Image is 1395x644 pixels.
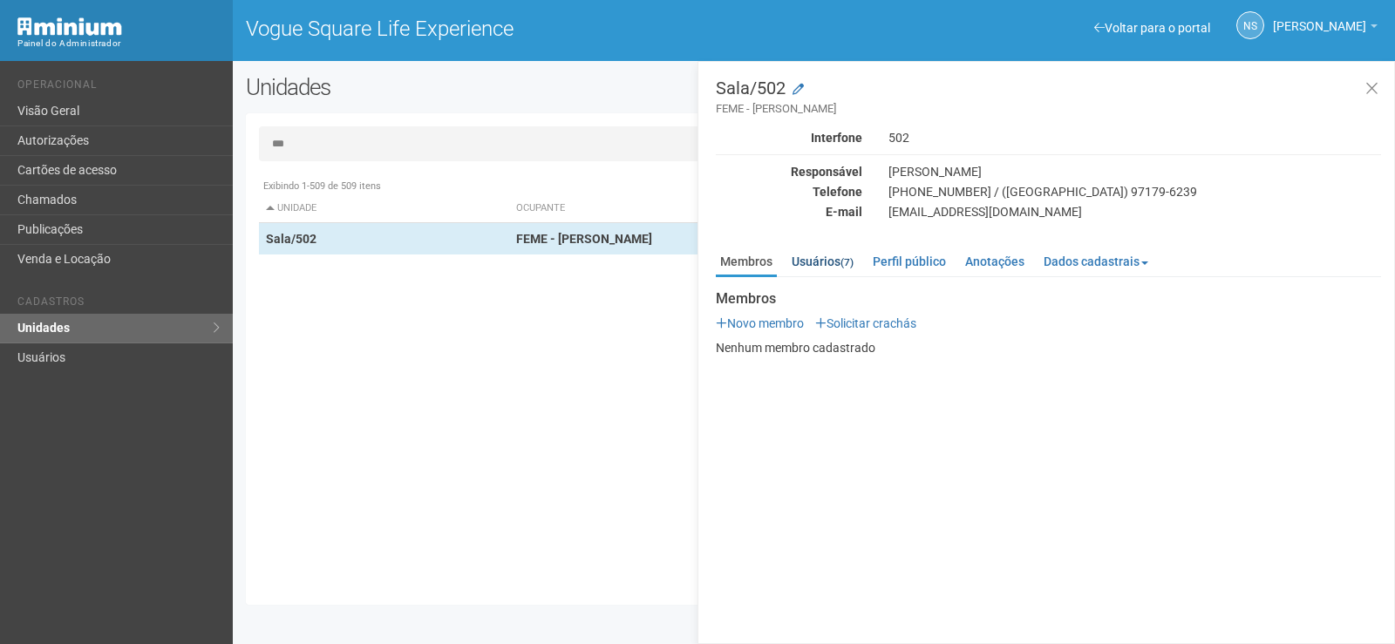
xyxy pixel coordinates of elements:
div: Painel do Administrador [17,36,220,51]
th: Ocupante: activate to sort column ascending [509,194,966,223]
th: Unidade: activate to sort column descending [259,194,510,223]
a: Solicitar crachás [815,316,916,330]
div: [PERSON_NAME] [875,164,1394,180]
p: Nenhum membro cadastrado [716,340,1381,356]
a: Dados cadastrais [1039,248,1153,275]
span: Nicolle Silva [1273,3,1366,33]
div: [PHONE_NUMBER] / ([GEOGRAPHIC_DATA]) 97179-6239 [875,184,1394,200]
a: [PERSON_NAME] [1273,22,1378,36]
li: Operacional [17,78,220,97]
small: (7) [840,256,854,268]
a: Perfil público [868,248,950,275]
strong: Membros [716,291,1381,307]
div: Telefone [703,184,875,200]
h1: Vogue Square Life Experience [246,17,801,40]
div: Interfone [703,130,875,146]
small: FEME - [PERSON_NAME] [716,101,1381,117]
a: Membros [716,248,777,277]
div: 502 [875,130,1394,146]
h3: Sala/502 [716,79,1381,117]
a: Voltar para o portal [1094,21,1210,35]
a: Usuários(7) [787,248,858,275]
li: Cadastros [17,295,220,314]
div: Responsável [703,164,875,180]
img: Minium [17,17,122,36]
a: Anotações [961,248,1029,275]
h2: Unidades [246,74,704,100]
div: [EMAIL_ADDRESS][DOMAIN_NAME] [875,204,1394,220]
strong: FEME - [PERSON_NAME] [516,232,652,246]
strong: Sala/502 [266,232,316,246]
a: Modificar a unidade [793,81,804,98]
div: Exibindo 1-509 de 509 itens [259,179,1369,194]
a: Novo membro [716,316,804,330]
div: E-mail [703,204,875,220]
a: NS [1236,11,1264,39]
